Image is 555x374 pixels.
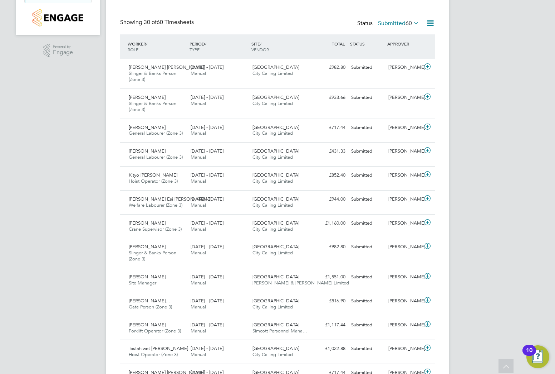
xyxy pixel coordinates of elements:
[191,220,224,226] span: [DATE] - [DATE]
[129,130,183,136] span: General Labourer (Zone 3)
[120,19,195,26] div: Showing
[129,250,176,262] span: Slinger & Banks Person (Zone 3)
[129,196,211,202] span: [PERSON_NAME] Esi [PERSON_NAME]
[191,64,224,70] span: [DATE] - [DATE]
[311,271,348,283] div: £1,551.00
[191,94,224,100] span: [DATE] - [DATE]
[252,351,293,358] span: City Calling Limited
[129,148,166,154] span: [PERSON_NAME]
[129,328,181,334] span: Forklift Operator (Zone 3)
[378,20,419,27] label: Submitted
[250,37,311,56] div: SITE
[348,145,385,157] div: Submitted
[191,351,206,358] span: Manual
[126,37,188,56] div: WORKER
[191,196,224,202] span: [DATE] - [DATE]
[129,298,170,304] span: [PERSON_NAME]…
[129,100,176,112] span: Slinger & Banks Person (Zone 3)
[252,226,293,232] span: City Calling Limited
[191,70,206,76] span: Manual
[252,202,293,208] span: City Calling Limited
[53,44,73,50] span: Powered by
[205,41,206,47] span: /
[129,94,166,100] span: [PERSON_NAME]
[385,169,423,181] div: [PERSON_NAME]
[311,193,348,205] div: £944.00
[191,250,206,256] span: Manual
[129,178,178,184] span: Hoist Operator (Zone 3)
[385,319,423,331] div: [PERSON_NAME]
[252,280,349,286] span: [PERSON_NAME] & [PERSON_NAME] Limited
[53,49,73,56] span: Engage
[252,154,293,160] span: City Calling Limited
[332,41,345,47] span: TOTAL
[348,92,385,104] div: Submitted
[252,244,299,250] span: [GEOGRAPHIC_DATA]
[252,220,299,226] span: [GEOGRAPHIC_DATA]
[191,298,224,304] span: [DATE] - [DATE]
[311,319,348,331] div: £1,117.44
[129,304,172,310] span: Gate Person (Zone 3)
[252,94,299,100] span: [GEOGRAPHIC_DATA]
[252,172,299,178] span: [GEOGRAPHIC_DATA]
[526,345,549,368] button: Open Resource Center, 10 new notifications
[129,70,176,82] span: Slinger & Banks Person (Zone 3)
[144,19,194,26] span: 60 Timesheets
[33,9,83,27] img: countryside-properties-logo-retina.png
[129,351,178,358] span: Hoist Operator (Zone 3)
[252,298,299,304] span: [GEOGRAPHIC_DATA]
[129,322,166,328] span: [PERSON_NAME]
[191,274,224,280] span: [DATE] - [DATE]
[191,130,206,136] span: Manual
[191,328,206,334] span: Manual
[526,350,532,360] div: 10
[385,217,423,229] div: [PERSON_NAME]
[129,274,166,280] span: [PERSON_NAME]
[129,172,177,178] span: Kityo [PERSON_NAME]
[191,178,206,184] span: Manual
[191,322,224,328] span: [DATE] - [DATE]
[252,274,299,280] span: [GEOGRAPHIC_DATA]
[348,122,385,134] div: Submitted
[129,345,188,351] span: Tesfahiwet [PERSON_NAME]
[190,47,200,52] span: TYPE
[191,244,224,250] span: [DATE] - [DATE]
[311,169,348,181] div: £852.40
[191,304,206,310] span: Manual
[311,62,348,73] div: £982.80
[348,241,385,253] div: Submitted
[252,345,299,351] span: [GEOGRAPHIC_DATA]
[348,169,385,181] div: Submitted
[129,154,183,160] span: General Labourer (Zone 3)
[348,37,385,50] div: STATUS
[191,226,206,232] span: Manual
[252,196,299,202] span: [GEOGRAPHIC_DATA]
[311,295,348,307] div: £816.90
[129,280,156,286] span: Site Manager
[146,41,147,47] span: /
[252,322,299,328] span: [GEOGRAPHIC_DATA]
[252,100,293,106] span: City Calling Limited
[385,241,423,253] div: [PERSON_NAME]
[129,64,204,70] span: [PERSON_NAME] [PERSON_NAME]
[348,271,385,283] div: Submitted
[191,154,206,160] span: Manual
[252,124,299,130] span: [GEOGRAPHIC_DATA]
[252,250,293,256] span: City Calling Limited
[129,124,166,130] span: [PERSON_NAME]
[252,148,299,154] span: [GEOGRAPHIC_DATA]
[385,37,423,50] div: APPROVER
[311,122,348,134] div: £717.44
[348,62,385,73] div: Submitted
[385,193,423,205] div: [PERSON_NAME]
[385,92,423,104] div: [PERSON_NAME]
[191,345,224,351] span: [DATE] - [DATE]
[348,295,385,307] div: Submitted
[191,202,206,208] span: Manual
[311,145,348,157] div: £431.33
[260,41,261,47] span: /
[252,178,293,184] span: City Calling Limited
[191,124,224,130] span: [DATE] - [DATE]
[191,172,224,178] span: [DATE] - [DATE]
[128,47,138,52] span: ROLE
